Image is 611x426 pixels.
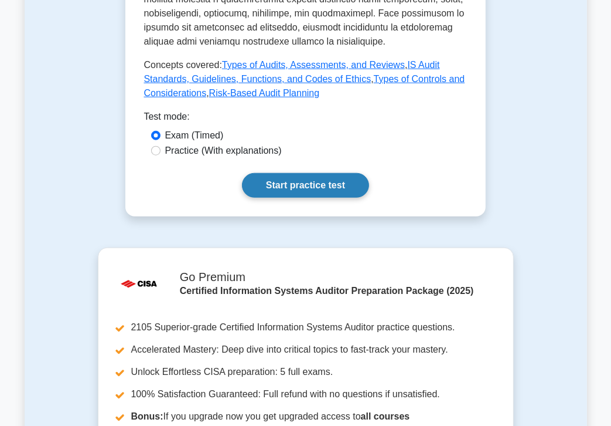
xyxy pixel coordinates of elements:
[209,88,320,98] a: Risk-Based Audit Planning
[165,144,282,158] label: Practice (With explanations)
[242,173,369,198] a: Start practice test
[144,58,467,100] p: Concepts covered: , , ,
[165,129,224,143] label: Exam (Timed)
[222,60,405,70] a: Types of Audits, Assessments, and Reviews
[144,110,467,129] div: Test mode:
